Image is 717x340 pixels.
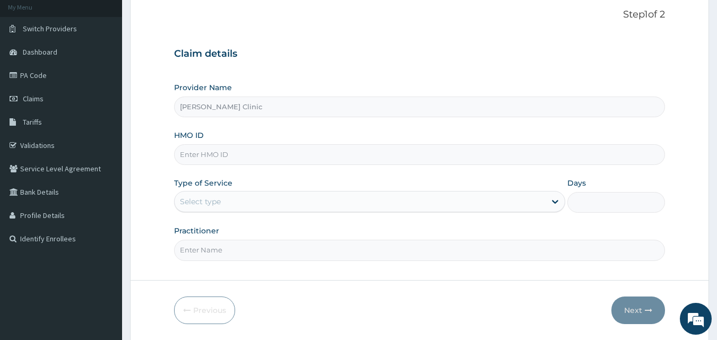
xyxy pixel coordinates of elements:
input: Enter Name [174,240,666,260]
span: We're online! [62,102,146,210]
span: Claims [23,94,44,103]
button: Previous [174,297,235,324]
img: d_794563401_company_1708531726252_794563401 [20,53,43,80]
label: Type of Service [174,178,232,188]
label: Provider Name [174,82,232,93]
span: Tariffs [23,117,42,127]
label: HMO ID [174,130,204,141]
div: Minimize live chat window [174,5,200,31]
textarea: Type your message and hit 'Enter' [5,227,202,264]
p: Step 1 of 2 [174,9,666,21]
button: Next [611,297,665,324]
span: Dashboard [23,47,57,57]
h3: Claim details [174,48,666,60]
span: Switch Providers [23,24,77,33]
label: Days [567,178,586,188]
input: Enter HMO ID [174,144,666,165]
div: Chat with us now [55,59,178,73]
label: Practitioner [174,225,219,236]
div: Select type [180,196,221,207]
